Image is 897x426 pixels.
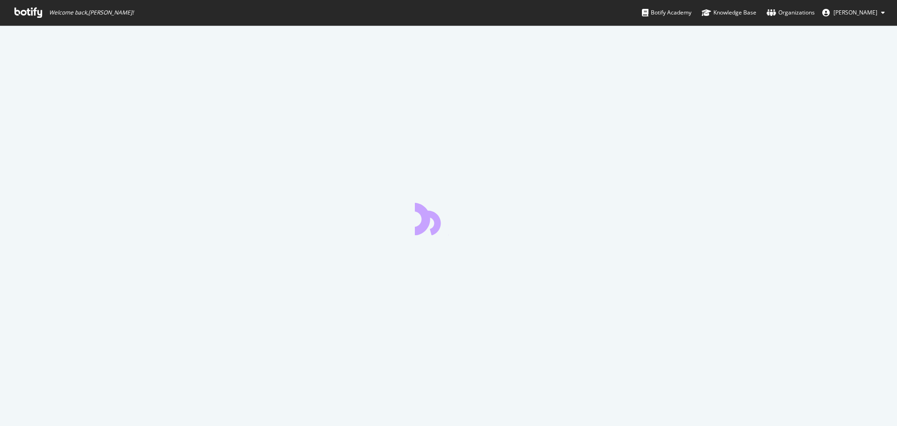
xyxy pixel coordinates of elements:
[815,5,892,20] button: [PERSON_NAME]
[642,8,691,17] div: Botify Academy
[767,8,815,17] div: Organizations
[49,9,134,16] span: Welcome back, [PERSON_NAME] !
[833,8,877,16] span: Tom Duncombe
[415,202,482,235] div: animation
[702,8,756,17] div: Knowledge Base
